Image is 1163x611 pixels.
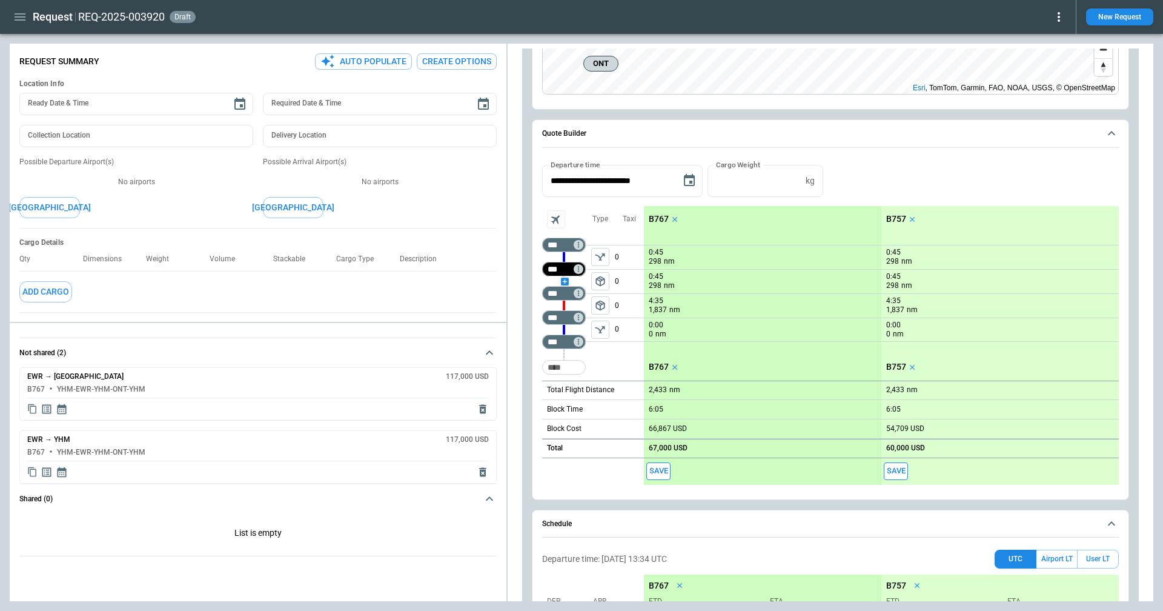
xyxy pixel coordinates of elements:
p: nm [901,281,912,291]
p: 66,867 USD [649,424,687,433]
span: draft [172,13,193,21]
p: Dimensions [83,255,131,264]
p: 0:45 [886,272,901,281]
h6: Shared (0) [19,495,53,503]
p: Description [400,255,446,264]
span: Type of sector [591,296,609,315]
p: Weight [146,255,179,264]
div: Not found [542,286,586,301]
p: 0 [615,270,644,293]
p: Total Flight Distance [547,385,614,395]
button: left aligned [591,296,609,315]
h6: Schedule [542,520,572,528]
p: ETA [1002,596,1114,607]
button: Choose date, selected date is Sep 24, 2025 [677,169,701,193]
p: Departure time: [DATE] 13:34 UTC [542,554,667,564]
p: No airports [263,177,497,187]
h2: REQ-2025-003920 [78,10,165,24]
button: Zoom out [1095,41,1112,58]
div: Not found [542,262,586,276]
p: nm [907,385,918,395]
button: Choose date [471,92,495,116]
p: nm [664,256,675,267]
p: 0:00 [886,321,901,330]
p: Dep [547,596,589,607]
p: 298 [886,281,899,291]
label: Cargo Weight [716,159,760,170]
p: 60,000 USD [886,444,925,453]
p: 4:35 [886,296,901,305]
span: Display detailed quote content [41,403,53,415]
span: Aircraft selection [547,210,565,229]
h6: Location Info [19,79,497,88]
p: Stackable [273,255,315,264]
p: Arr [593,596,635,607]
div: Not shared (2) [19,513,497,556]
span: Display quote schedule [56,403,68,415]
button: Choose date [228,92,252,116]
p: 0 [649,329,653,339]
p: B767 [649,214,669,224]
span: package_2 [594,299,606,312]
p: Qty [19,255,40,264]
h6: YHM-EWR-YHM-ONT-YHM [57,386,145,393]
p: kg [806,176,815,186]
button: Save [884,462,908,480]
p: No airports [19,177,253,187]
h1: Request [33,10,73,24]
p: 0:45 [649,248,663,257]
p: 0 [886,329,890,339]
p: 2,433 [886,386,904,395]
p: Request Summary [19,56,99,67]
p: nm [669,385,680,395]
p: ETA [765,596,876,607]
span: ONT [589,58,613,70]
button: User LT [1077,550,1119,569]
span: Display quote schedule [56,466,68,478]
span: Display detailed quote content [41,466,53,478]
label: Departure time [551,159,600,170]
p: ETD [886,596,998,607]
span: Delete quote [477,466,489,478]
p: nm [669,305,680,315]
h6: Quote Builder [542,130,586,138]
h6: B767 [27,386,45,393]
p: Cargo Type [336,255,383,264]
p: B767 [649,362,669,372]
p: 67,000 USD [649,444,688,453]
button: left aligned [591,272,609,290]
p: 298 [649,281,661,291]
div: Too short [542,360,586,375]
div: scrollable content [644,206,1119,485]
p: Volume [210,255,245,264]
button: Create Options [417,53,497,70]
p: 4:35 [649,296,663,305]
p: nm [664,281,675,291]
p: B757 [886,362,906,372]
h6: EWR → YHM [27,436,70,444]
div: Quote Builder [542,165,1119,485]
h6: Total [547,444,563,452]
p: Possible Arrival Airport(s) [263,157,497,167]
p: nm [907,305,918,315]
p: nm [901,256,912,267]
p: ETD [649,596,760,607]
div: , TomTom, Garmin, FAO, NOAA, USGS, © OpenStreetMap [913,82,1115,94]
span: Type of sector [591,321,609,339]
div: Too short [542,335,586,349]
p: 0 [615,318,644,341]
h6: EWR → [GEOGRAPHIC_DATA] [27,373,124,381]
p: 298 [886,256,899,267]
h6: 117,000 USD [446,436,489,444]
button: Save [646,462,671,480]
button: UTC [995,550,1036,569]
button: Auto Populate [315,53,412,70]
p: 0:45 [886,248,901,257]
h6: B767 [27,449,45,456]
p: B757 [886,581,906,591]
p: 6:05 [886,405,901,414]
span: package_2 [594,275,606,287]
span: Type of sector [591,272,609,290]
p: 298 [649,256,661,267]
button: Shared (0) [19,484,497,513]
